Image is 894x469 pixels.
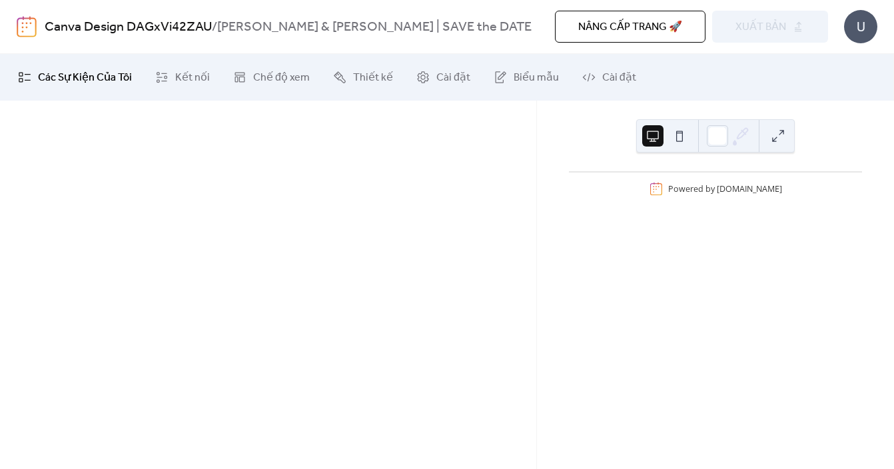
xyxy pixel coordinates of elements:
button: Nâng cấp trang 🚀 [555,11,705,43]
a: Các Sự Kiện Của Tôi [8,59,142,95]
a: Chế độ xem [223,59,320,95]
span: Kết nối [175,70,210,86]
a: Thiết kế [323,59,403,95]
b: / [212,15,217,40]
span: Cài đặt [436,70,470,86]
a: Cài đặt [406,59,480,95]
img: logo [17,16,37,37]
span: Các Sự Kiện Của Tôi [38,70,132,86]
span: Biểu mẫu [514,70,559,86]
span: Chế độ xem [253,70,310,86]
a: [DOMAIN_NAME] [717,183,782,195]
a: Canva Design DAGxVi42ZAU [45,15,212,40]
span: Nâng cấp trang 🚀 [578,19,682,35]
span: Thiết kế [353,70,393,86]
a: Kết nối [145,59,220,95]
b: [PERSON_NAME] & [PERSON_NAME] | SAVE the DATE [217,15,532,40]
div: Powered by [668,183,782,195]
span: Cài đặt [602,70,636,86]
a: Biểu mẫu [484,59,569,95]
div: U [844,10,877,43]
a: Cài đặt [572,59,646,95]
